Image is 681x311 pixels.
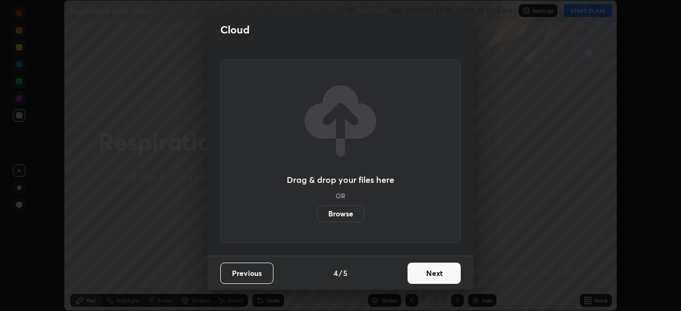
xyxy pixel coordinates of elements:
[287,175,394,184] h3: Drag & drop your files here
[334,267,338,279] h4: 4
[339,267,342,279] h4: /
[220,263,273,284] button: Previous
[343,267,347,279] h4: 5
[408,263,461,284] button: Next
[336,192,345,199] h5: OR
[220,23,250,37] h2: Cloud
